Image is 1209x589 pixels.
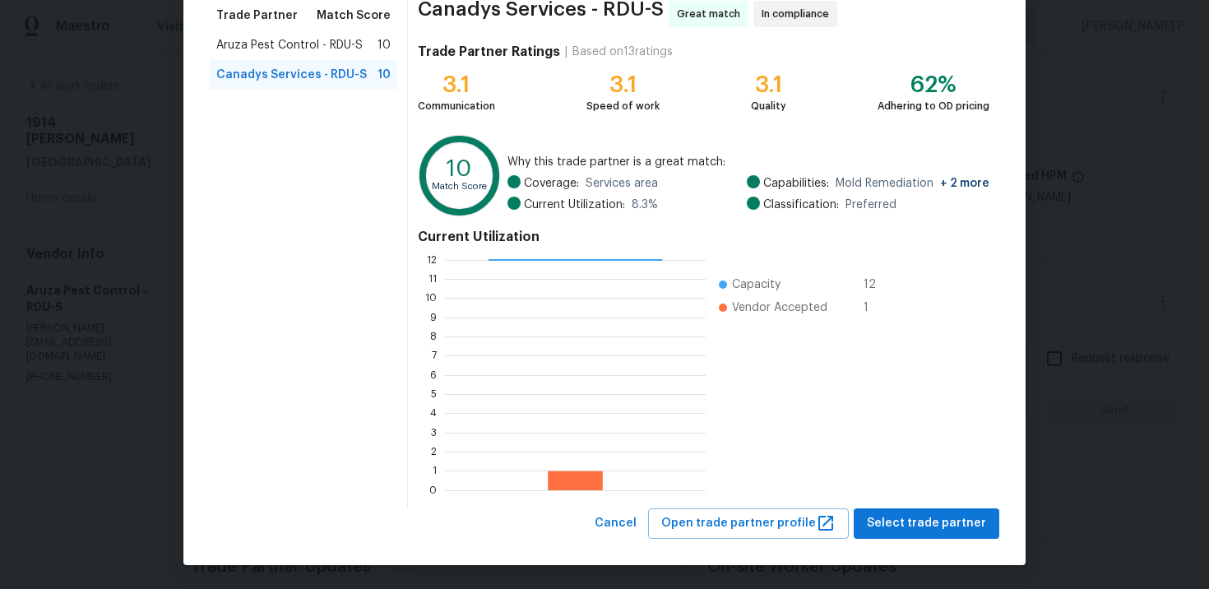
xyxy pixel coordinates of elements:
[763,175,829,192] span: Capabilities:
[751,77,786,93] div: 3.1
[940,178,989,189] span: + 2 more
[378,67,391,83] span: 10
[751,98,786,114] div: Quality
[507,154,989,170] span: Why this trade partner is a great match:
[763,197,839,213] span: Classification:
[429,485,437,495] text: 0
[677,6,747,22] span: Great match
[418,98,495,114] div: Communication
[595,513,637,534] span: Cancel
[418,44,560,60] h4: Trade Partner Ratings
[216,67,367,83] span: Canadys Services - RDU-S
[867,513,986,534] span: Select trade partner
[864,276,890,293] span: 12
[560,44,572,60] div: |
[378,37,391,53] span: 10
[878,77,989,93] div: 62%
[430,408,437,418] text: 4
[428,274,437,284] text: 11
[632,197,658,213] span: 8.3 %
[732,299,827,316] span: Vendor Accepted
[430,313,437,322] text: 9
[432,182,487,191] text: Match Score
[431,447,437,457] text: 2
[430,332,437,341] text: 8
[216,7,298,24] span: Trade Partner
[418,229,989,245] h4: Current Utilization
[430,370,437,380] text: 6
[524,197,625,213] span: Current Utilization:
[317,7,391,24] span: Match Score
[661,513,836,534] span: Open trade partner profile
[588,508,643,539] button: Cancel
[586,98,660,114] div: Speed of work
[431,428,437,438] text: 3
[586,77,660,93] div: 3.1
[572,44,673,60] div: Based on 13 ratings
[431,389,437,399] text: 5
[427,255,437,265] text: 12
[762,6,836,22] span: In compliance
[432,350,437,360] text: 7
[836,175,989,192] span: Mold Remediation
[864,299,890,316] span: 1
[854,508,999,539] button: Select trade partner
[878,98,989,114] div: Adhering to OD pricing
[845,197,896,213] span: Preferred
[732,276,781,293] span: Capacity
[586,175,658,192] span: Services area
[425,293,437,303] text: 10
[524,175,579,192] span: Coverage:
[418,1,664,27] span: Canadys Services - RDU-S
[648,508,849,539] button: Open trade partner profile
[433,466,437,475] text: 1
[447,157,472,180] text: 10
[418,77,495,93] div: 3.1
[216,37,363,53] span: Aruza Pest Control - RDU-S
